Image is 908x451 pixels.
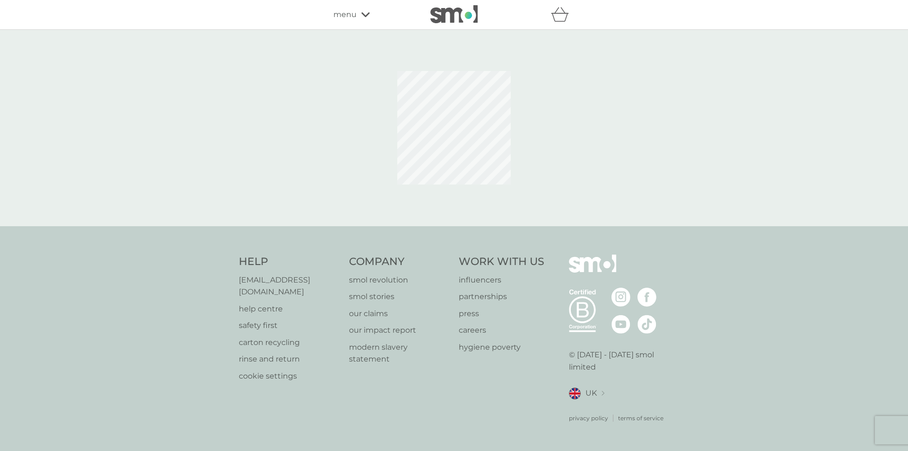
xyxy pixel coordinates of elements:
img: visit the smol Tiktok page [637,315,656,334]
img: select a new location [602,391,604,396]
a: help centre [239,303,340,315]
a: privacy policy [569,414,608,423]
img: visit the smol Youtube page [611,315,630,334]
a: partnerships [459,291,544,303]
div: basket [551,5,575,24]
a: safety first [239,319,340,332]
h4: Work With Us [459,255,544,269]
h4: Company [349,255,450,269]
span: UK [585,387,597,399]
img: visit the smol Facebook page [637,288,656,307]
a: carton recycling [239,336,340,349]
a: terms of service [618,414,664,423]
img: smol [430,5,478,23]
a: our claims [349,308,450,320]
a: [EMAIL_ADDRESS][DOMAIN_NAME] [239,274,340,298]
img: visit the smol Instagram page [611,288,630,307]
h4: Help [239,255,340,269]
img: smol [569,255,616,287]
a: press [459,308,544,320]
a: careers [459,324,544,336]
a: modern slavery statement [349,341,450,365]
a: influencers [459,274,544,286]
a: rinse and return [239,353,340,365]
a: hygiene poverty [459,341,544,354]
a: smol stories [349,291,450,303]
img: UK flag [569,388,581,399]
p: © [DATE] - [DATE] smol limited [569,349,670,373]
a: cookie settings [239,370,340,382]
span: menu [333,9,357,21]
a: smol revolution [349,274,450,286]
a: our impact report [349,324,450,336]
